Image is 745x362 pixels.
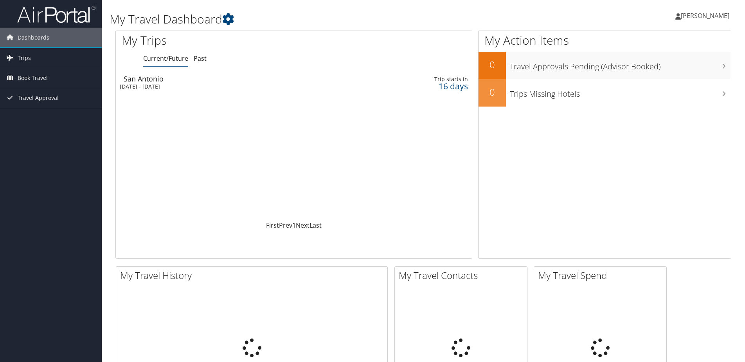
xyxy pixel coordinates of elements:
[18,48,31,68] span: Trips
[266,221,279,230] a: First
[510,85,731,100] h3: Trips Missing Hotels
[122,32,318,49] h1: My Trips
[675,4,737,27] a: [PERSON_NAME]
[120,269,387,282] h2: My Travel History
[479,58,506,71] h2: 0
[391,76,468,83] div: Trip starts in
[18,68,48,88] span: Book Travel
[110,11,528,27] h1: My Travel Dashboard
[143,54,188,63] a: Current/Future
[120,83,344,90] div: [DATE] - [DATE]
[124,75,348,82] div: San Antonio
[479,85,506,99] h2: 0
[194,54,207,63] a: Past
[479,52,731,79] a: 0Travel Approvals Pending (Advisor Booked)
[681,11,729,20] span: [PERSON_NAME]
[296,221,310,230] a: Next
[18,88,59,108] span: Travel Approval
[391,83,468,90] div: 16 days
[17,5,95,24] img: airportal-logo.png
[279,221,292,230] a: Prev
[479,79,731,107] a: 0Trips Missing Hotels
[18,28,49,47] span: Dashboards
[292,221,296,230] a: 1
[538,269,666,282] h2: My Travel Spend
[399,269,527,282] h2: My Travel Contacts
[479,32,731,49] h1: My Action Items
[310,221,322,230] a: Last
[510,57,731,72] h3: Travel Approvals Pending (Advisor Booked)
